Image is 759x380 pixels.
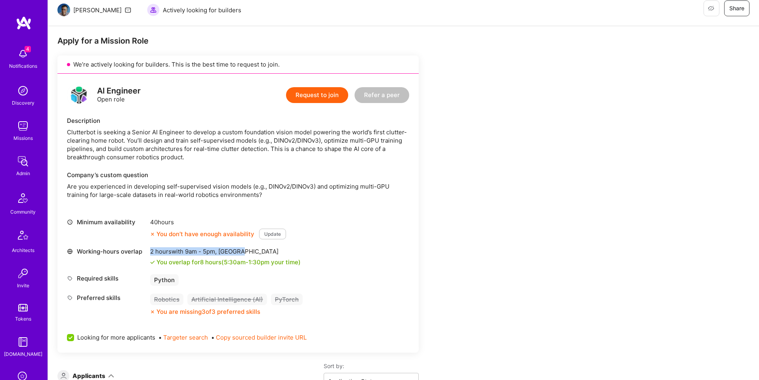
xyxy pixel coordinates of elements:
[150,274,179,286] div: Python
[15,153,31,169] img: admin teamwork
[4,350,42,358] div: [DOMAIN_NAME]
[57,36,419,46] div: Apply for a Mission Role
[13,189,32,208] img: Community
[67,248,73,254] i: icon World
[67,219,73,225] i: icon Clock
[163,333,208,342] button: Targeter search
[67,218,146,226] div: Minimum availability
[724,0,749,16] button: Share
[708,5,714,11] i: icon EyeClosed
[16,169,30,178] div: Admin
[67,182,409,199] p: Are you experienced in developing self-supervised vision models (e.g., DINOv2/DINOv3) and optimiz...
[183,248,218,255] span: 9am - 5pm ,
[729,4,744,12] span: Share
[150,247,301,256] div: 2 hours with [GEOGRAPHIC_DATA]
[57,55,419,74] div: We’re actively looking for builders. This is the best time to request to join.
[187,294,267,305] div: Artificial Intelligence (AI)
[163,6,241,14] span: Actively looking for builders
[15,46,31,62] img: bell
[224,258,269,266] span: 5:30am - 1:30pm
[15,315,31,323] div: Tokens
[15,83,31,99] img: discovery
[73,6,122,14] div: [PERSON_NAME]
[150,260,155,265] i: icon Check
[15,118,31,134] img: teamwork
[125,7,131,13] i: icon Mail
[67,116,409,125] div: Description
[150,230,254,238] div: You don’t have enough availability
[67,171,409,179] div: Company’s custom question
[67,247,146,256] div: Working-hours overlap
[211,333,307,342] span: •
[12,99,34,107] div: Discovery
[324,362,419,370] label: Sort by:
[13,227,32,246] img: Architects
[97,87,141,95] div: AI Engineer
[15,334,31,350] img: guide book
[67,275,73,281] i: icon Tag
[13,134,33,142] div: Missions
[18,304,28,311] img: tokens
[156,307,260,316] div: You are missing 3 of 3 preferred skills
[150,232,155,237] i: icon CloseOrange
[147,4,160,16] img: Actively looking for builders
[150,294,183,305] div: Robotics
[67,295,73,301] i: icon Tag
[77,333,155,342] span: Looking for more applicants
[271,294,303,305] div: PyTorch
[57,4,70,16] img: Team Architect
[10,208,36,216] div: Community
[259,229,286,239] button: Update
[150,309,155,314] i: icon CloseOrange
[9,62,37,70] div: Notifications
[67,294,146,302] div: Preferred skills
[156,258,301,266] div: You overlap for 8 hours ( your time)
[216,333,307,342] button: Copy sourced builder invite URL
[97,87,141,103] div: Open role
[67,274,146,283] div: Required skills
[355,87,409,103] button: Refer a peer
[17,281,29,290] div: Invite
[25,46,31,52] span: 4
[286,87,348,103] button: Request to join
[67,128,409,161] div: Clutterbot is seeking a Senior AI Engineer to develop a custom foundation vision model powering t...
[16,16,32,30] img: logo
[158,333,208,342] span: •
[12,246,34,254] div: Architects
[108,373,114,379] i: icon ArrowDown
[15,265,31,281] img: Invite
[61,373,67,379] i: icon Applicant
[150,218,286,226] div: 40 hours
[72,372,105,380] div: Applicants
[67,83,91,107] img: logo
